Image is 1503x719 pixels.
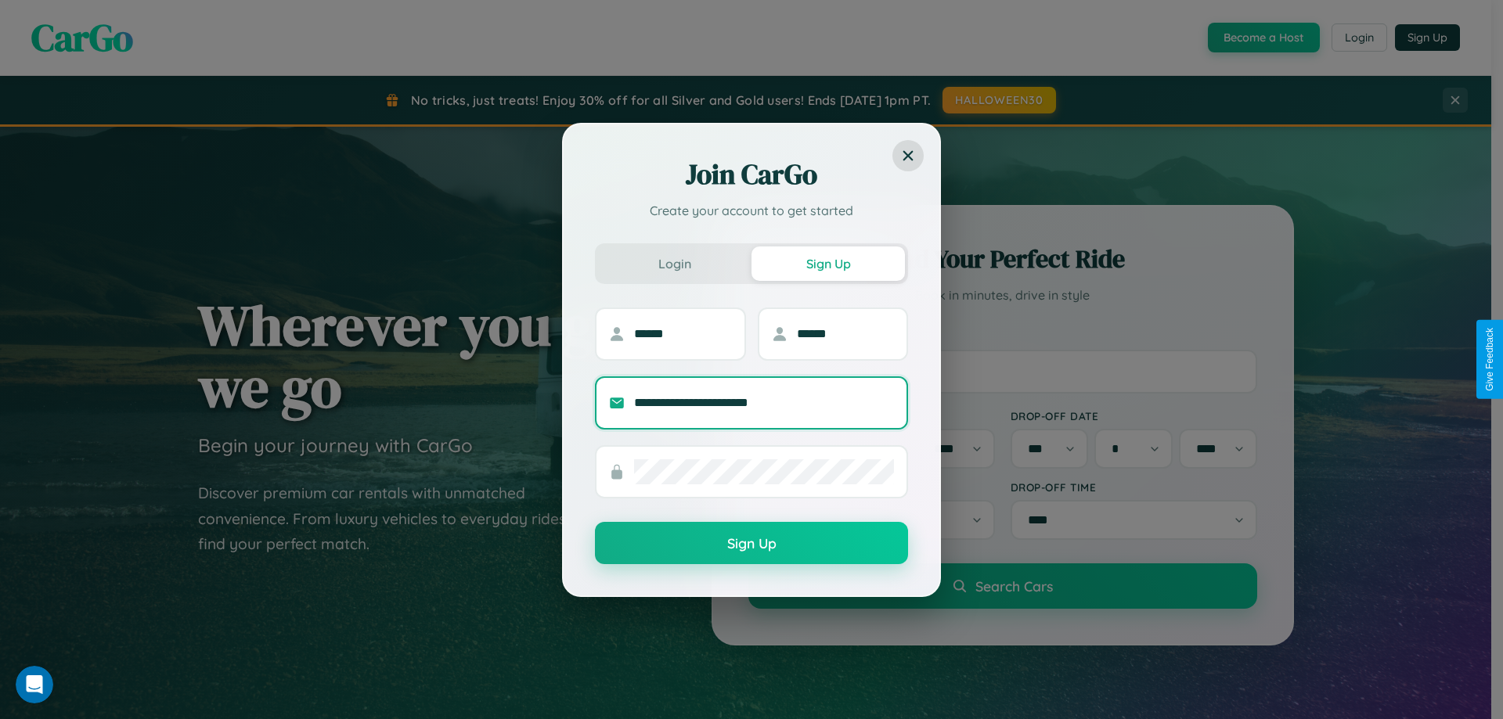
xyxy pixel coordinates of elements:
button: Login [598,246,751,281]
button: Sign Up [595,522,908,564]
div: Give Feedback [1484,328,1495,391]
p: Create your account to get started [595,201,908,220]
h2: Join CarGo [595,156,908,193]
button: Sign Up [751,246,905,281]
iframe: Intercom live chat [16,666,53,703]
